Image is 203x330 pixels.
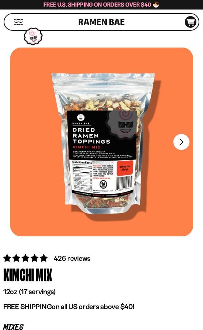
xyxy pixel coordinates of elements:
[3,302,200,311] p: on all US orders above $40!
[44,1,159,8] span: Free U.S. Shipping on Orders over $40 🍜
[36,264,52,285] div: Mix
[54,254,90,263] span: 426 reviews
[14,19,23,25] button: Mobile Menu Trigger
[173,134,189,150] button: Next
[3,302,52,311] strong: FREE SHIPPING
[3,254,49,263] span: 4.76 stars
[3,264,34,285] div: Kimchi
[3,287,200,296] p: 12oz (17 servings)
